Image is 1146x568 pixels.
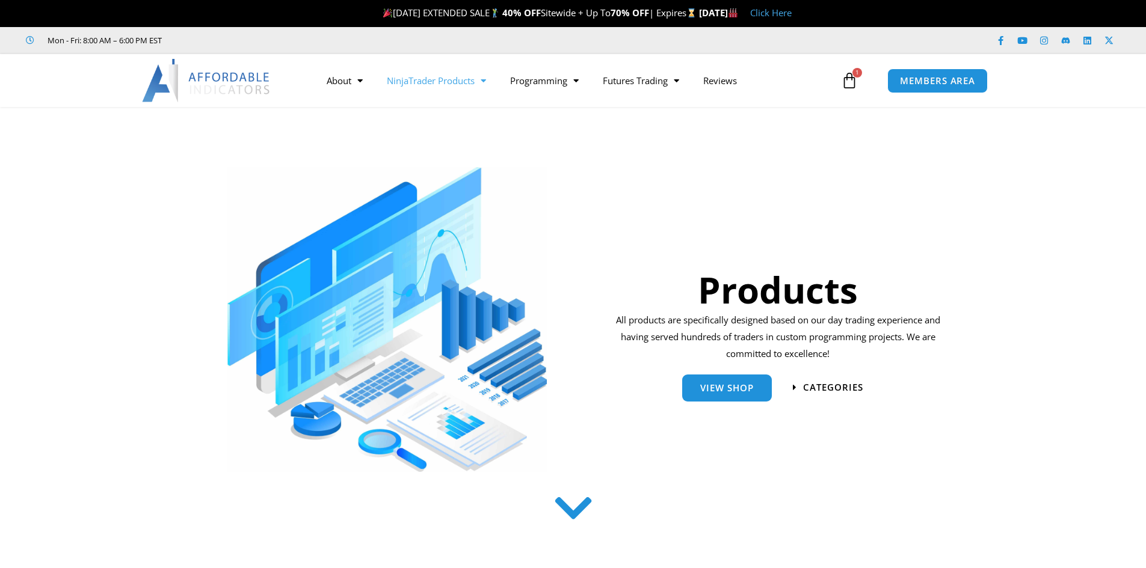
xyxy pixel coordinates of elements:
a: Reviews [691,67,749,94]
a: Programming [498,67,591,94]
a: MEMBERS AREA [887,69,988,93]
p: All products are specifically designed based on our day trading experience and having served hund... [612,312,944,362]
nav: Menu [315,67,838,94]
img: 🏭 [729,8,738,17]
span: View Shop [700,383,754,392]
iframe: Customer reviews powered by Trustpilot [179,34,359,46]
img: ⌛ [687,8,696,17]
h1: Products [612,264,944,315]
img: 🏌️‍♂️ [490,8,499,17]
a: About [315,67,375,94]
span: MEMBERS AREA [900,76,975,85]
a: NinjaTrader Products [375,67,498,94]
img: 🎉 [383,8,392,17]
a: categories [793,383,863,392]
a: Click Here [750,7,792,19]
a: View Shop [682,374,772,402]
span: 1 [852,68,862,78]
span: [DATE] EXTENDED SALE Sitewide + Up To | Expires [380,7,699,19]
strong: [DATE] [699,7,738,19]
a: Futures Trading [591,67,691,94]
img: ProductsSection scaled | Affordable Indicators – NinjaTrader [227,167,547,472]
img: LogoAI | Affordable Indicators – NinjaTrader [142,59,271,102]
strong: 40% OFF [502,7,541,19]
span: Mon - Fri: 8:00 AM – 6:00 PM EST [45,33,162,47]
strong: 70% OFF [611,7,649,19]
a: 1 [823,63,876,98]
span: categories [803,383,863,392]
